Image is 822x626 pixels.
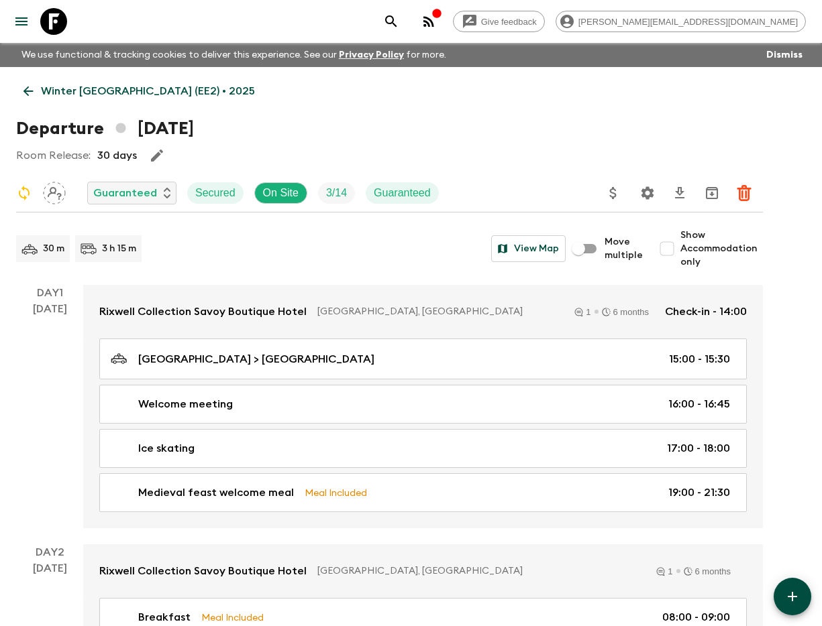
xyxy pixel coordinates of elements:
div: Trip Fill [318,182,355,204]
a: Give feedback [453,11,545,32]
button: View Map [491,235,566,262]
p: Meal Included [305,485,367,500]
p: 19:00 - 21:30 [668,485,730,501]
div: 1 [574,308,590,316]
p: [GEOGRAPHIC_DATA] > [GEOGRAPHIC_DATA] [138,351,374,367]
p: Secured [195,185,236,201]
button: menu [8,8,35,35]
p: 3 / 14 [326,185,347,201]
div: On Site [254,182,307,204]
h1: Departure [DATE] [16,115,194,142]
svg: Sync Required - Changes detected [16,185,32,201]
p: Day 2 [16,544,83,560]
p: Rixwell Collection Savoy Boutique Hotel [99,304,307,320]
p: Breakfast [138,609,191,625]
button: Settings [634,180,661,206]
p: Guaranteed [374,185,431,201]
button: Dismiss [763,46,806,64]
div: 1 [656,567,672,576]
span: Show Accommodation only [680,229,763,269]
div: [DATE] [33,301,67,528]
p: 30 m [43,242,64,255]
p: 30 days [97,147,137,164]
p: 16:00 - 16:45 [668,396,730,412]
button: Delete [731,180,758,206]
a: Privacy Policy [339,50,404,60]
a: Welcome meeting16:00 - 16:45 [99,385,747,424]
span: Move multiple [605,235,643,262]
p: [GEOGRAPHIC_DATA], [GEOGRAPHIC_DATA] [317,564,640,578]
button: Update Price, Early Bird Discount and Costs [600,180,627,206]
div: [PERSON_NAME][EMAIL_ADDRESS][DOMAIN_NAME] [556,11,806,32]
a: Medieval feast welcome mealMeal Included19:00 - 21:30 [99,473,747,512]
a: Ice skating17:00 - 18:00 [99,429,747,468]
p: Winter [GEOGRAPHIC_DATA] (EE2) • 2025 [41,83,255,99]
a: [GEOGRAPHIC_DATA] > [GEOGRAPHIC_DATA]15:00 - 15:30 [99,338,747,379]
span: [PERSON_NAME][EMAIL_ADDRESS][DOMAIN_NAME] [571,17,805,27]
button: Download CSV [666,180,693,206]
p: 15:00 - 15:30 [669,351,730,367]
div: 6 months [684,567,731,576]
p: Guaranteed [93,185,157,201]
span: Assign pack leader [43,186,66,196]
button: search adventures [378,8,405,35]
p: Day 1 [16,285,83,301]
p: Rixwell Collection Savoy Boutique Hotel [99,563,307,579]
div: Secured [187,182,244,204]
div: 6 months [602,308,649,316]
p: 3 h 15 m [102,242,136,255]
p: Room Release: [16,147,91,164]
p: [GEOGRAPHIC_DATA], [GEOGRAPHIC_DATA] [317,305,558,318]
a: Rixwell Collection Savoy Boutique Hotel[GEOGRAPHIC_DATA], [GEOGRAPHIC_DATA]16 months [83,544,763,598]
p: Ice skating [138,440,195,456]
a: Winter [GEOGRAPHIC_DATA] (EE2) • 2025 [16,78,262,105]
span: Give feedback [474,17,544,27]
p: Meal Included [201,610,264,625]
p: 17:00 - 18:00 [667,440,730,456]
p: On Site [263,185,299,201]
a: Rixwell Collection Savoy Boutique Hotel[GEOGRAPHIC_DATA], [GEOGRAPHIC_DATA]16 monthsCheck-in - 14:00 [83,285,763,338]
p: Welcome meeting [138,396,233,412]
p: 08:00 - 09:00 [662,609,730,625]
p: Medieval feast welcome meal [138,485,294,501]
p: Check-in - 14:00 [665,304,747,320]
p: We use functional & tracking cookies to deliver this experience. See our for more. [16,43,452,67]
button: Archive (Completed, Cancelled or Unsynced Departures only) [699,180,725,206]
